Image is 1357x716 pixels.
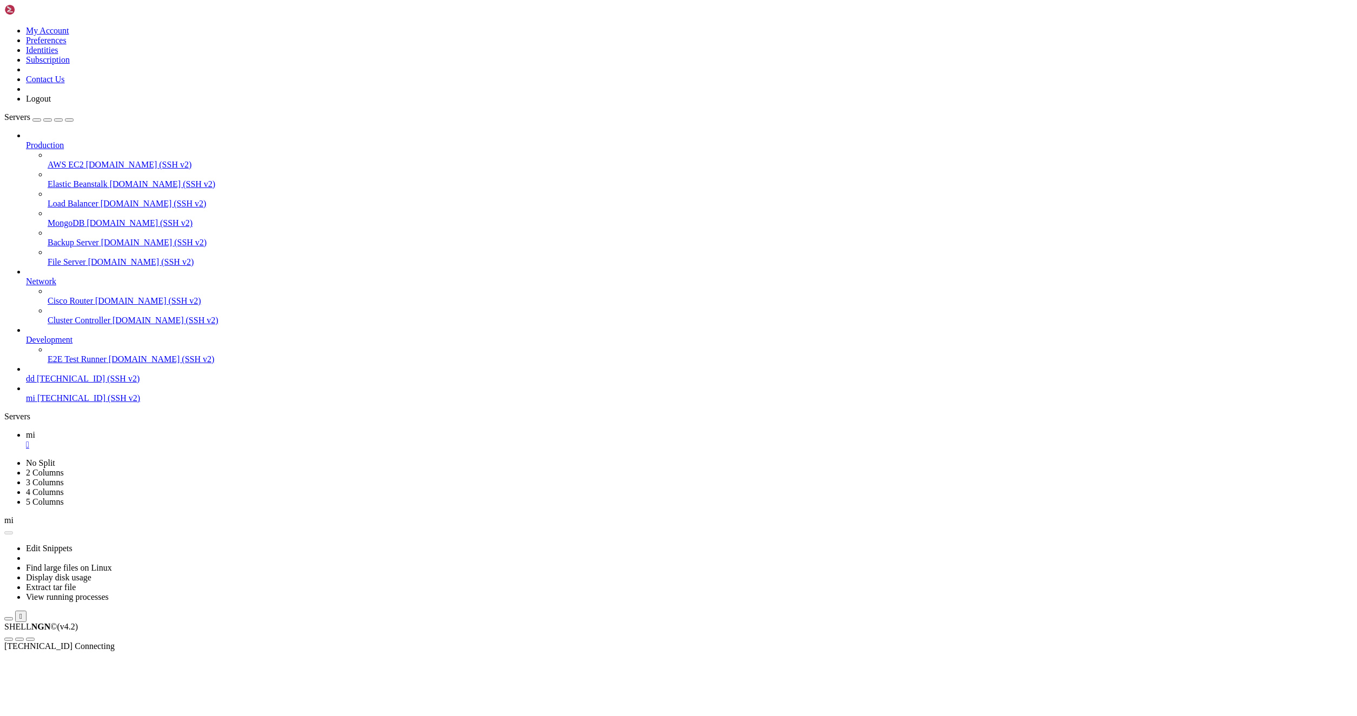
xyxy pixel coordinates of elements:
[48,199,1353,209] a: Load Balancer [DOMAIN_NAME] (SSH v2)
[15,611,27,622] button: 
[26,384,1353,403] li: mi [TECHNICAL_ID] (SSH v2)
[112,316,219,325] span: [DOMAIN_NAME] (SSH v2)
[109,354,215,364] span: [DOMAIN_NAME] (SSH v2)
[26,440,1353,450] a: 
[48,316,1353,325] a: Cluster Controller [DOMAIN_NAME] (SSH v2)
[37,374,140,383] span: [TECHNICAL_ID] (SSH v2)
[88,257,194,266] span: [DOMAIN_NAME] (SSH v2)
[48,199,98,208] span: Load Balancer
[26,364,1353,384] li: dd [TECHNICAL_ID] (SSH v2)
[26,478,64,487] a: 3 Columns
[19,612,22,620] div: 
[48,345,1353,364] li: E2E Test Runner [DOMAIN_NAME] (SSH v2)
[26,277,1353,286] a: Network
[48,354,1353,364] a: E2E Test Runner [DOMAIN_NAME] (SSH v2)
[101,238,207,247] span: [DOMAIN_NAME] (SSH v2)
[48,179,1353,189] a: Elastic Beanstalk [DOMAIN_NAME] (SSH v2)
[48,238,1353,247] a: Backup Server [DOMAIN_NAME] (SSH v2)
[86,160,192,169] span: [DOMAIN_NAME] (SSH v2)
[26,36,67,45] a: Preferences
[48,247,1353,267] li: File Server [DOMAIN_NAME] (SSH v2)
[48,150,1353,170] li: AWS EC2 [DOMAIN_NAME] (SSH v2)
[26,458,55,467] a: No Split
[48,296,1353,306] a: Cisco Router [DOMAIN_NAME] (SSH v2)
[48,209,1353,228] li: MongoDB [DOMAIN_NAME] (SSH v2)
[26,573,91,582] a: Display disk usage
[26,563,112,572] a: Find large files on Linux
[26,393,35,403] span: mi
[26,592,109,601] a: View running processes
[26,583,76,592] a: Extract tar file
[4,516,14,525] span: mi
[48,286,1353,306] li: Cisco Router [DOMAIN_NAME] (SSH v2)
[26,140,64,150] span: Production
[26,277,56,286] span: Network
[26,374,1353,384] a: dd [TECHNICAL_ID] (SSH v2)
[95,296,201,305] span: [DOMAIN_NAME] (SSH v2)
[26,131,1353,267] li: Production
[26,267,1353,325] li: Network
[26,45,58,55] a: Identities
[48,354,107,364] span: E2E Test Runner
[26,468,64,477] a: 2 Columns
[26,430,1353,450] a: mi
[26,26,69,35] a: My Account
[4,4,67,15] img: Shellngn
[101,199,207,208] span: [DOMAIN_NAME] (SSH v2)
[48,160,1353,170] a: AWS EC2 [DOMAIN_NAME] (SSH v2)
[48,218,1353,228] a: MongoDB [DOMAIN_NAME] (SSH v2)
[37,393,140,403] span: [TECHNICAL_ID] (SSH v2)
[26,325,1353,364] li: Development
[48,160,84,169] span: AWS EC2
[48,170,1353,189] li: Elastic Beanstalk [DOMAIN_NAME] (SSH v2)
[48,228,1353,247] li: Backup Server [DOMAIN_NAME] (SSH v2)
[26,430,35,439] span: mi
[26,335,72,344] span: Development
[110,179,216,189] span: [DOMAIN_NAME] (SSH v2)
[48,296,93,305] span: Cisco Router
[48,306,1353,325] li: Cluster Controller [DOMAIN_NAME] (SSH v2)
[87,218,193,227] span: [DOMAIN_NAME] (SSH v2)
[48,189,1353,209] li: Load Balancer [DOMAIN_NAME] (SSH v2)
[26,75,65,84] a: Contact Us
[26,497,64,506] a: 5 Columns
[48,218,84,227] span: MongoDB
[48,316,110,325] span: Cluster Controller
[26,544,72,553] a: Edit Snippets
[48,257,86,266] span: File Server
[4,112,30,122] span: Servers
[26,140,1353,150] a: Production
[4,112,74,122] a: Servers
[48,257,1353,267] a: File Server [DOMAIN_NAME] (SSH v2)
[4,412,1353,421] div: Servers
[26,374,35,383] span: dd
[26,487,64,497] a: 4 Columns
[48,179,108,189] span: Elastic Beanstalk
[26,335,1353,345] a: Development
[26,393,1353,403] a: mi [TECHNICAL_ID] (SSH v2)
[26,55,70,64] a: Subscription
[48,238,99,247] span: Backup Server
[26,94,51,103] a: Logout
